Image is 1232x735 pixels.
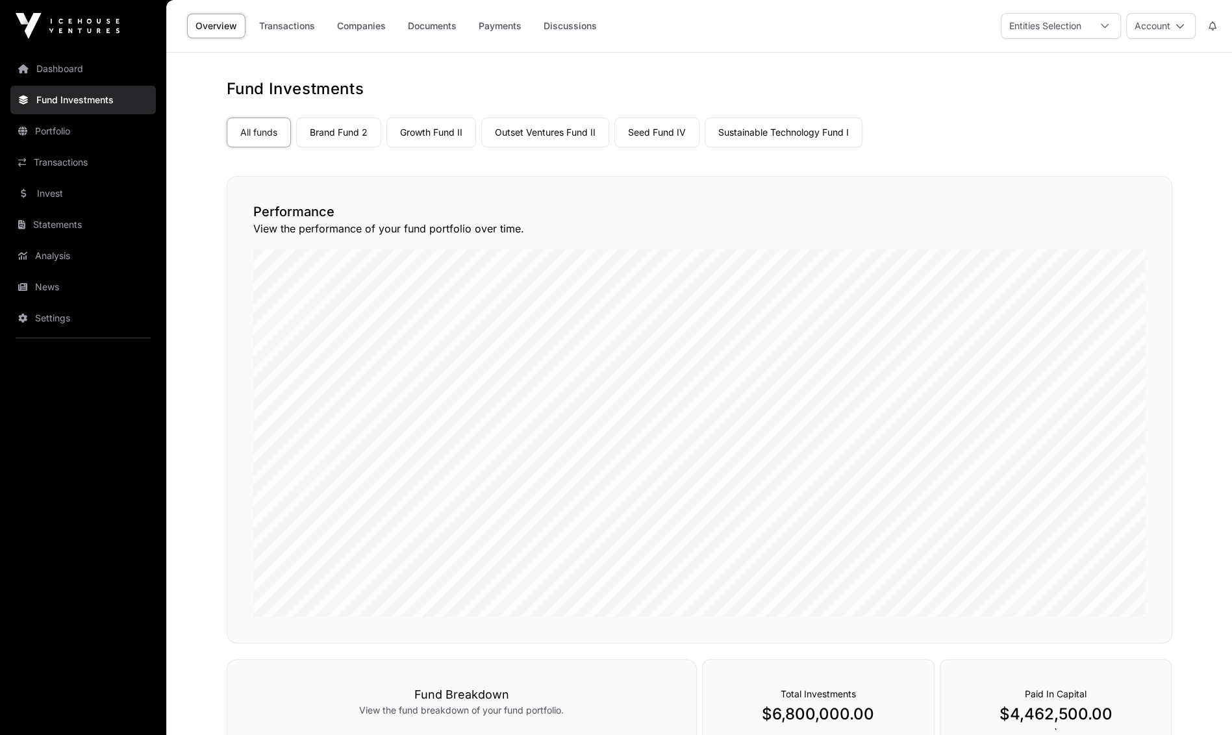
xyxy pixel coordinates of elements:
a: News [10,273,156,301]
a: Statements [10,210,156,239]
iframe: Chat Widget [1167,673,1232,735]
a: Discussions [535,14,605,38]
img: Icehouse Ventures Logo [16,13,119,39]
a: All funds [227,118,291,147]
h3: Fund Breakdown [253,686,670,704]
a: Sustainable Technology Fund I [705,118,862,147]
div: Entities Selection [1001,14,1089,38]
a: Documents [399,14,465,38]
a: Fund Investments [10,86,156,114]
p: $4,462,500.00 [966,704,1146,725]
p: $6,800,000.00 [729,704,908,725]
a: Analysis [10,242,156,270]
a: Outset Ventures Fund II [481,118,609,147]
a: Overview [187,14,245,38]
a: Brand Fund 2 [296,118,381,147]
span: Total Investments [781,688,856,699]
span: Paid In Capital [1025,688,1087,699]
p: View the fund breakdown of your fund portfolio. [253,704,670,717]
a: Payments [470,14,530,38]
a: Seed Fund IV [614,118,699,147]
a: Transactions [10,148,156,177]
a: Companies [329,14,394,38]
p: View the performance of your fund portfolio over time. [253,221,1146,236]
a: Dashboard [10,55,156,83]
a: Growth Fund II [386,118,476,147]
a: Settings [10,304,156,332]
a: Invest [10,179,156,208]
h1: Fund Investments [227,79,1172,99]
a: Transactions [251,14,323,38]
h2: Performance [253,203,1146,221]
a: Portfolio [10,117,156,145]
button: Account [1126,13,1196,39]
